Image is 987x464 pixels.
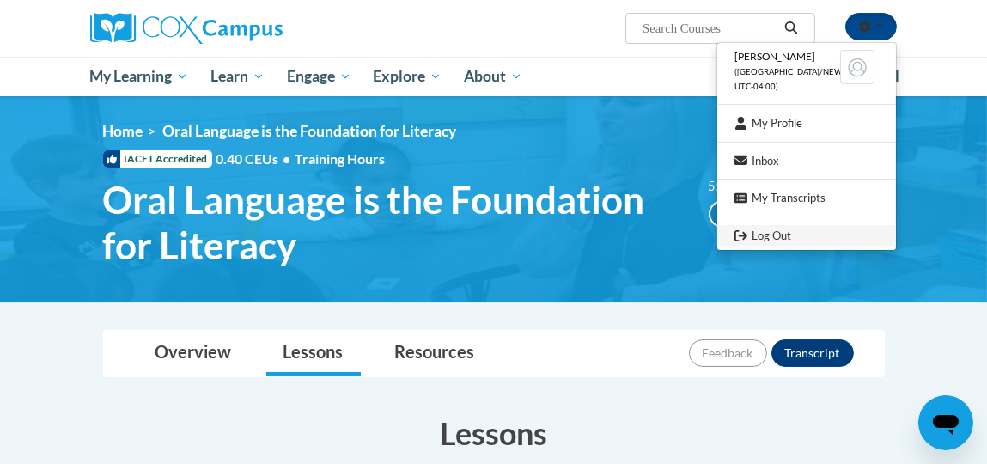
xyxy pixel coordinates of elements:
[717,150,896,172] a: Inbox
[138,331,249,376] a: Overview
[283,150,291,167] span: •
[79,57,200,96] a: My Learning
[709,177,807,196] label: 55% complete
[734,67,868,91] span: ([GEOGRAPHIC_DATA]/New_York UTC-04:00)
[373,66,442,87] span: Explore
[840,50,874,84] img: Learner Profile Avatar
[710,202,806,226] div: 55% complete
[918,395,973,450] iframe: Button to launch messaging window
[199,57,276,96] a: Learn
[103,150,212,168] span: IACET Accredited
[287,66,351,87] span: Engage
[464,66,522,87] span: About
[103,177,683,268] span: Oral Language is the Foundation for Literacy
[378,331,492,376] a: Resources
[689,339,767,367] button: Feedback
[362,57,453,96] a: Explore
[771,339,854,367] button: Transcript
[295,150,386,167] span: Training Hours
[845,13,897,40] button: Account Settings
[717,225,896,247] a: Logout
[90,13,342,44] a: Cox Campus
[734,50,815,63] span: [PERSON_NAME]
[778,18,804,39] button: Search
[210,66,265,87] span: Learn
[641,18,778,39] input: Search Courses
[266,331,361,376] a: Lessons
[216,150,295,168] span: 0.40 CEUs
[89,66,188,87] span: My Learning
[103,122,143,140] a: Home
[163,122,457,140] span: Oral Language is the Foundation for Literacy
[717,113,896,134] a: My Profile
[90,13,283,44] img: Cox Campus
[276,57,363,96] a: Engage
[103,412,885,455] h3: Lessons
[453,57,533,96] a: About
[77,57,911,96] div: Main menu
[717,187,896,209] a: My Transcripts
